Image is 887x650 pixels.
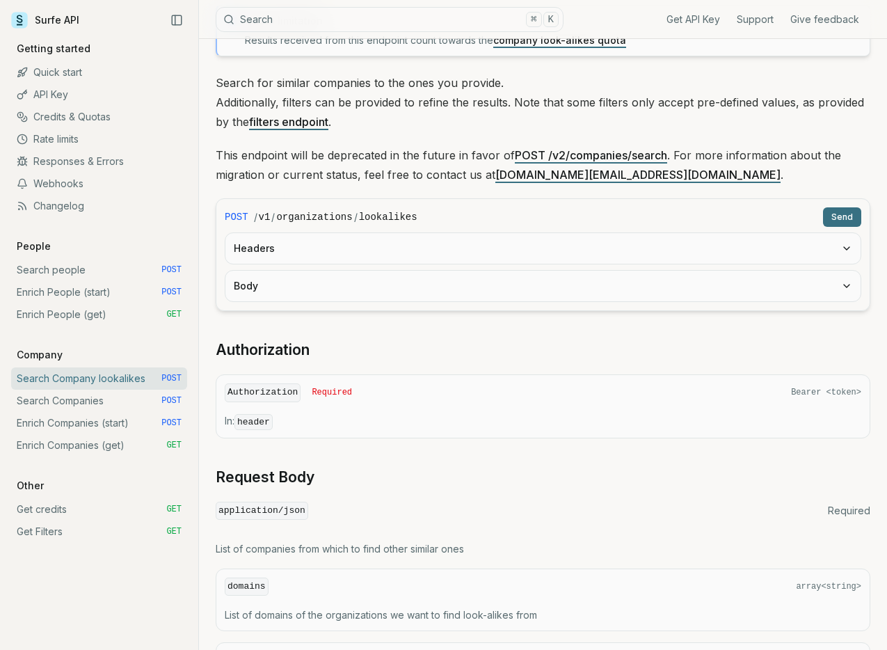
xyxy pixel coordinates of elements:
code: header [234,414,273,430]
a: Get credits GET [11,498,187,521]
a: POST /v2/companies/search [515,148,667,162]
a: Search people POST [11,259,187,281]
button: Search⌘K [216,7,564,32]
a: Search Companies POST [11,390,187,412]
p: This endpoint will be deprecated in the future in favor of . For more information about the migra... [216,145,870,184]
a: Quick start [11,61,187,84]
span: POST [161,373,182,384]
button: Body [225,271,861,301]
span: POST [225,210,248,224]
kbd: ⌘ [526,12,541,27]
span: / [254,210,257,224]
span: Bearer <token> [791,387,861,398]
a: Enrich Companies (get) GET [11,434,187,457]
p: People [11,239,56,253]
a: Search Company lookalikes POST [11,367,187,390]
a: Responses & Errors [11,150,187,173]
span: / [271,210,275,224]
a: Enrich People (start) POST [11,281,187,303]
span: POST [161,418,182,429]
span: / [354,210,358,224]
p: Getting started [11,42,96,56]
button: Send [823,207,861,227]
a: company look-alikes quota [493,34,626,46]
span: Required [828,504,870,518]
kbd: K [543,12,559,27]
span: GET [166,526,182,537]
span: POST [161,287,182,298]
a: Surfe API [11,10,79,31]
p: Company [11,348,68,362]
code: v1 [259,210,271,224]
a: Webhooks [11,173,187,195]
span: GET [166,504,182,515]
span: POST [161,264,182,276]
p: Other [11,479,49,493]
code: organizations [276,210,352,224]
code: domains [225,578,269,596]
a: Enrich People (get) GET [11,303,187,326]
span: Required [312,387,352,398]
a: Request Body [216,468,314,487]
code: application/json [216,502,308,521]
p: List of companies from which to find other similar ones [216,542,870,556]
a: Rate limits [11,128,187,150]
span: POST [161,395,182,406]
button: Headers [225,233,861,264]
a: [DOMAIN_NAME][EMAIL_ADDRESS][DOMAIN_NAME] [495,168,781,182]
p: In: [225,414,861,429]
code: lookalikes [359,210,417,224]
p: Results received from this endpoint count towards the [245,33,861,47]
a: Enrich Companies (start) POST [11,412,187,434]
button: Collapse Sidebar [166,10,187,31]
span: GET [166,309,182,320]
span: GET [166,440,182,451]
a: Authorization [216,340,310,360]
a: Credits & Quotas [11,106,187,128]
a: Give feedback [790,13,859,26]
span: array<string> [796,581,861,592]
a: Get API Key [666,13,720,26]
a: Changelog [11,195,187,217]
a: API Key [11,84,187,106]
a: Support [737,13,774,26]
code: Authorization [225,383,301,402]
a: filters endpoint [249,115,328,129]
p: Search for similar companies to the ones you provide. Additionally, filters can be provided to re... [216,73,870,132]
a: Get Filters GET [11,521,187,543]
p: List of domains of the organizations we want to find look-alikes from [225,608,861,622]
